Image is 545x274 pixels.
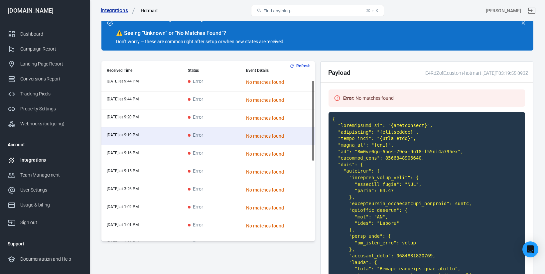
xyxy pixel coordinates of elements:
[246,115,310,122] div: No matches found
[246,240,310,247] div: No matches found
[188,169,203,174] span: Error
[2,183,87,198] a: User Settings
[2,8,87,14] div: [DOMAIN_NAME]
[2,236,87,252] li: Support
[246,187,310,194] div: No matches found
[188,151,203,156] span: Error
[20,90,82,97] div: Tracking Pixels
[188,222,203,228] span: Error
[107,169,139,173] time: 2025-09-18T21:15:39-06:00
[20,157,82,164] div: Integrations
[2,27,87,42] a: Dashboard
[2,86,87,101] a: Tracking Pixels
[107,133,139,137] time: 2025-09-18T21:19:55-06:00
[2,42,87,57] a: Campaign Report
[188,79,203,84] span: Error
[519,18,528,28] button: close
[246,151,310,158] div: No matches found
[2,57,87,71] a: Landing Page Report
[116,30,446,37] div: Seeing “Unknown” or “No Matches Found”?
[20,256,82,263] div: Documentation and Help
[188,240,203,246] span: Error
[101,7,135,14] a: Integrations
[288,63,313,69] button: Refresh
[2,116,87,131] a: Webhooks (outgoing)
[116,38,446,45] p: Don’t worry — these are common right after setup or when new states are received.
[101,61,315,241] div: scrollable content
[188,115,203,120] span: Error
[2,212,87,230] a: Sign out
[20,202,82,208] div: Usage & billing
[2,153,87,168] a: Integrations
[116,30,123,36] span: warning
[101,61,183,80] th: Received Time
[246,222,310,229] div: No matches found
[20,120,82,127] div: Webhooks (outgoing)
[522,241,538,257] div: Open Intercom Messenger
[107,222,139,227] time: 2025-09-18T13:01:12-06:00
[20,46,82,53] div: Campaign Report
[141,7,158,14] div: Hotmart
[246,133,310,140] div: No matches found
[20,61,82,68] div: Landing Page Report
[107,205,139,209] time: 2025-09-18T13:02:43-06:00
[366,8,378,13] div: ⌘ + K
[20,31,82,38] div: Dashboard
[20,219,82,226] div: Sign out
[188,187,203,192] span: Error
[328,69,351,76] h2: Payload
[20,187,82,194] div: User Settings
[107,240,139,245] time: 2025-09-18T13:01:12-06:00
[241,61,315,80] th: Event Details
[246,205,310,211] div: No matches found
[341,92,396,104] div: No matches found
[2,101,87,116] a: Property Settings
[2,168,87,183] a: Team Management
[2,198,87,212] a: Usage & billing
[188,133,203,138] span: Error
[188,205,203,210] span: Error
[20,172,82,179] div: Team Management
[524,3,540,19] a: Sign out
[2,71,87,86] a: Conversions Report
[251,5,384,16] button: Find anything...⌘ + K
[246,79,310,86] div: No matches found
[107,97,139,101] time: 2025-09-18T21:44:33-06:00
[2,137,87,153] li: Account
[20,75,82,82] div: Conversions Report
[188,97,203,102] span: Error
[183,61,241,80] th: Status
[423,70,528,77] div: E4RdZofE.custom-hotmart.[DATE]T03:19:55.093Z
[107,187,139,191] time: 2025-09-18T15:26:56-06:00
[107,151,139,155] time: 2025-09-18T21:16:57-06:00
[263,8,294,13] span: Find anything...
[343,95,355,101] strong: Error :
[107,115,139,119] time: 2025-09-18T21:20:31-06:00
[20,105,82,112] div: Property Settings
[246,169,310,176] div: No matches found
[246,97,310,104] div: No matches found
[486,7,521,14] div: Account id: E4RdZofE
[107,79,139,83] time: 2025-09-18T21:44:37-06:00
